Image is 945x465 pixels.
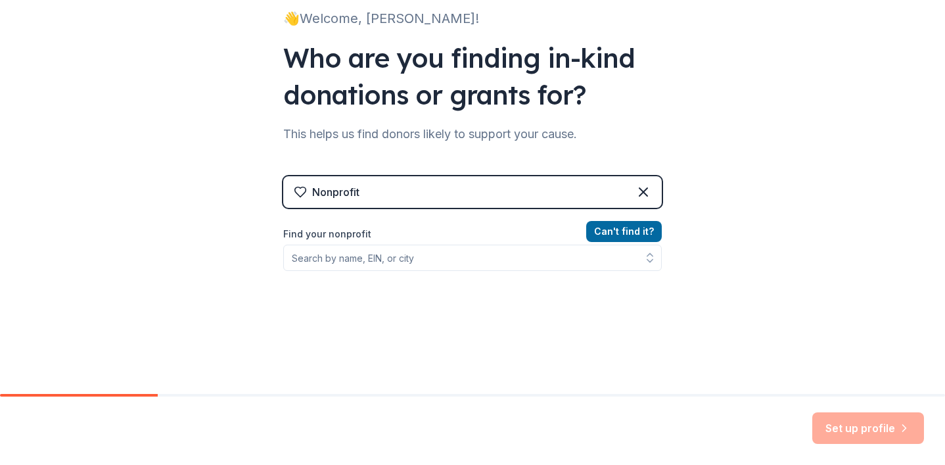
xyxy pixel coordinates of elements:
div: 👋 Welcome, [PERSON_NAME]! [283,8,662,29]
div: Who are you finding in-kind donations or grants for? [283,39,662,113]
div: This helps us find donors likely to support your cause. [283,124,662,145]
div: Nonprofit [312,184,359,200]
label: Find your nonprofit [283,226,662,242]
input: Search by name, EIN, or city [283,245,662,271]
button: Can't find it? [586,221,662,242]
